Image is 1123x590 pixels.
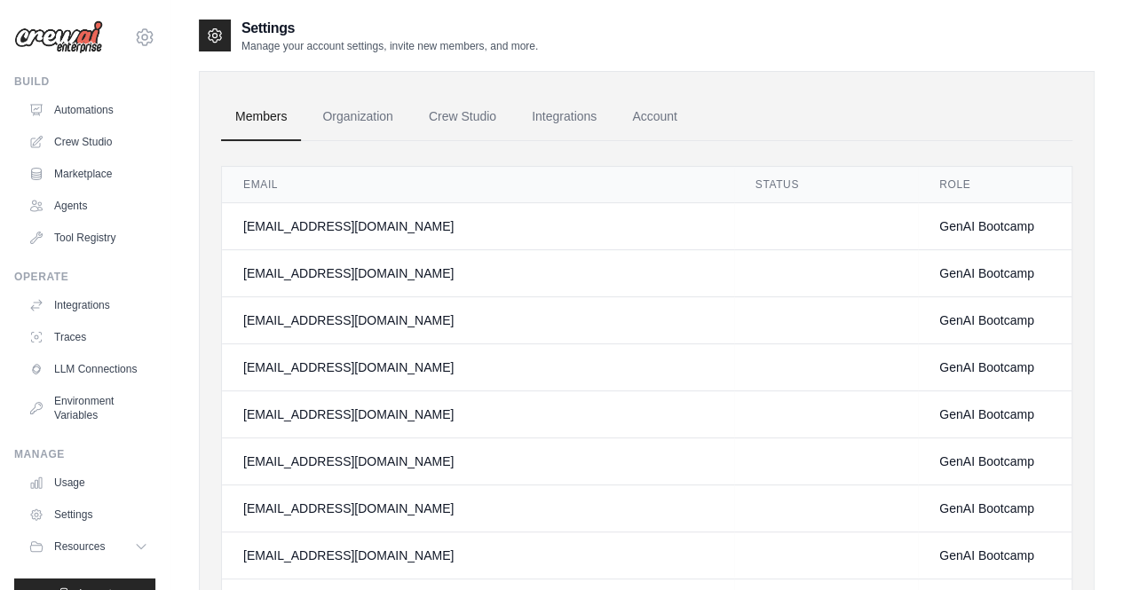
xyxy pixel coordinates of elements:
[21,387,155,429] a: Environment Variables
[54,539,105,554] span: Resources
[21,128,155,156] a: Crew Studio
[618,93,692,141] a: Account
[21,500,155,529] a: Settings
[21,355,155,383] a: LLM Connections
[14,75,155,89] div: Build
[21,468,155,497] a: Usage
[939,264,1050,282] div: GenAI Bootcamp
[14,270,155,284] div: Operate
[939,547,1050,564] div: GenAI Bootcamp
[243,452,713,470] div: [EMAIL_ADDRESS][DOMAIN_NAME]
[243,500,713,517] div: [EMAIL_ADDRESS][DOMAIN_NAME]
[21,224,155,252] a: Tool Registry
[939,500,1050,517] div: GenAI Bootcamp
[939,217,1050,235] div: GenAI Bootcamp
[241,18,538,39] h2: Settings
[21,532,155,561] button: Resources
[21,160,155,188] a: Marketplace
[243,264,713,282] div: [EMAIL_ADDRESS][DOMAIN_NAME]
[939,405,1050,423] div: GenAI Bootcamp
[939,311,1050,329] div: GenAI Bootcamp
[243,405,713,423] div: [EMAIL_ADDRESS][DOMAIN_NAME]
[243,358,713,376] div: [EMAIL_ADDRESS][DOMAIN_NAME]
[21,96,155,124] a: Automations
[518,93,611,141] a: Integrations
[21,192,155,220] a: Agents
[243,311,713,329] div: [EMAIL_ADDRESS][DOMAIN_NAME]
[221,93,301,141] a: Members
[939,452,1050,470] div: GenAI Bootcamp
[918,167,1072,203] th: Role
[308,93,407,141] a: Organization
[243,217,713,235] div: [EMAIL_ADDRESS][DOMAIN_NAME]
[241,39,538,53] p: Manage your account settings, invite new members, and more.
[14,20,103,54] img: Logo
[734,167,918,203] th: Status
[415,93,510,141] a: Crew Studio
[222,167,734,203] th: Email
[21,323,155,351] a: Traces
[243,547,713,564] div: [EMAIL_ADDRESS][DOMAIN_NAME]
[939,358,1050,376] div: GenAI Bootcamp
[14,447,155,461] div: Manage
[21,291,155,319] a: Integrations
